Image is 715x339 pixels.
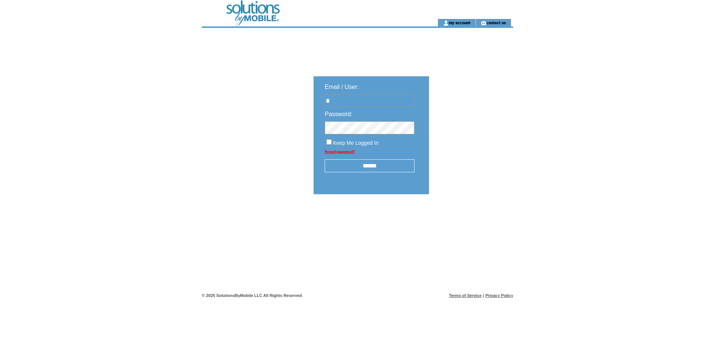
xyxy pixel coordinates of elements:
a: my account [449,20,470,25]
a: contact us [486,20,506,25]
span: Email / User: [325,84,359,90]
a: Terms of Service [449,293,482,298]
span: © 2025 SolutionsByMobile LLC All Rights Reserved [202,293,302,298]
a: Privacy Policy [485,293,513,298]
img: transparent.png;jsessionid=DAF5FEA0267CC70719C059A6CBB01267 [451,213,488,222]
span: Keep Me Logged In [333,140,378,146]
a: Forgot password? [325,150,355,154]
img: account_icon.gif;jsessionid=DAF5FEA0267CC70719C059A6CBB01267 [443,20,449,26]
img: contact_us_icon.gif;jsessionid=DAF5FEA0267CC70719C059A6CBB01267 [481,20,486,26]
span: Password: [325,111,353,117]
span: | [483,293,484,298]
